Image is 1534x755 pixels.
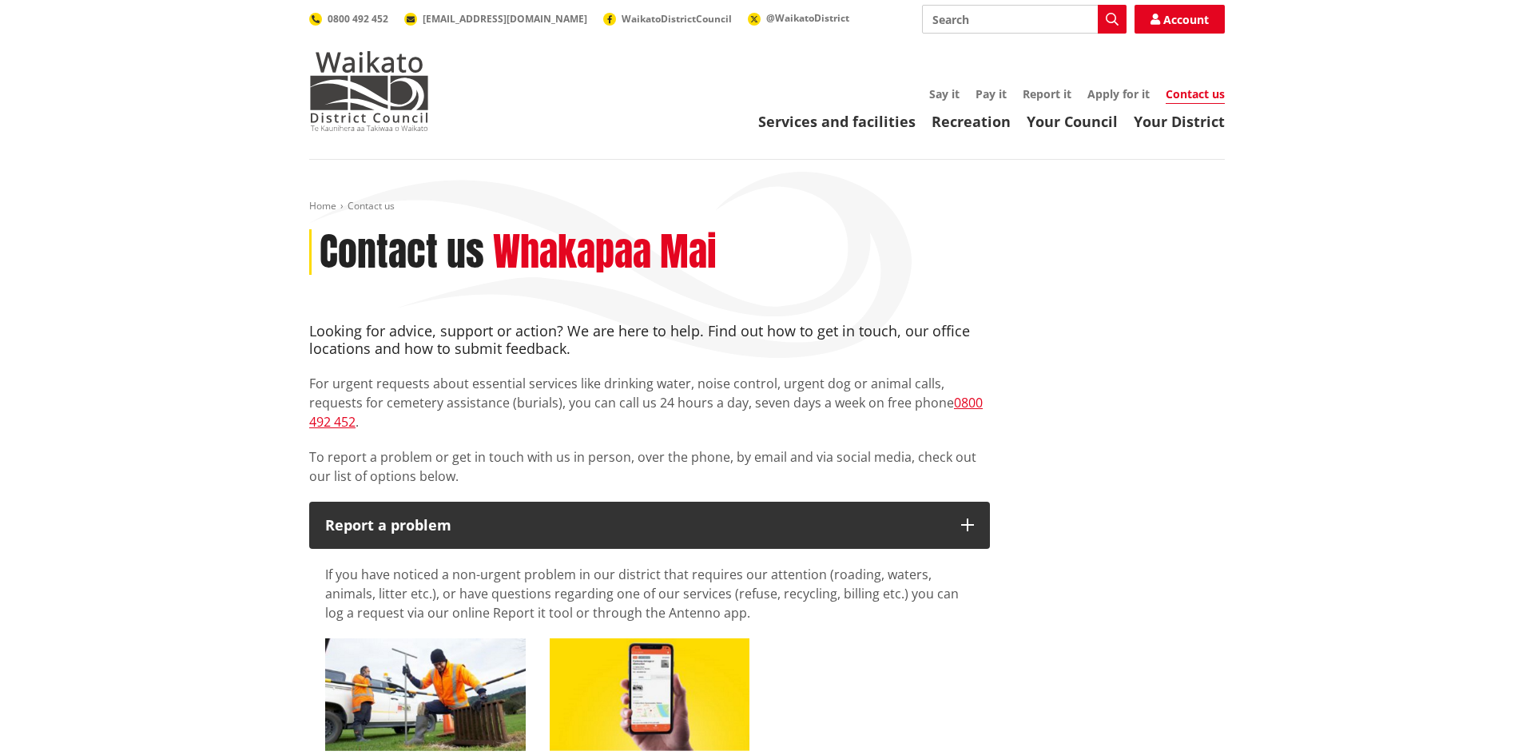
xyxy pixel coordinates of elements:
[622,12,732,26] span: WaikatoDistrictCouncil
[1135,5,1225,34] a: Account
[1027,112,1118,131] a: Your Council
[320,229,484,276] h1: Contact us
[309,502,990,550] button: Report a problem
[423,12,587,26] span: [EMAIL_ADDRESS][DOMAIN_NAME]
[1087,86,1150,101] a: Apply for it
[1023,86,1071,101] a: Report it
[309,394,983,431] a: 0800 492 452
[404,12,587,26] a: [EMAIL_ADDRESS][DOMAIN_NAME]
[325,638,526,751] img: Report it
[748,11,849,25] a: @WaikatoDistrict
[309,12,388,26] a: 0800 492 452
[493,229,717,276] h2: Whakapaa Mai
[550,638,750,751] img: Antenno
[325,518,945,534] p: Report a problem
[348,199,395,213] span: Contact us
[1134,112,1225,131] a: Your District
[309,199,336,213] a: Home
[309,447,990,486] p: To report a problem or get in touch with us in person, over the phone, by email and via social me...
[309,51,429,131] img: Waikato District Council - Te Kaunihera aa Takiwaa o Waikato
[328,12,388,26] span: 0800 492 452
[309,200,1225,213] nav: breadcrumb
[932,112,1011,131] a: Recreation
[922,5,1127,34] input: Search input
[766,11,849,25] span: @WaikatoDistrict
[603,12,732,26] a: WaikatoDistrictCouncil
[309,323,990,357] h4: Looking for advice, support or action? We are here to help. Find out how to get in touch, our off...
[929,86,960,101] a: Say it
[1166,86,1225,104] a: Contact us
[309,374,990,431] p: For urgent requests about essential services like drinking water, noise control, urgent dog or an...
[758,112,916,131] a: Services and facilities
[976,86,1007,101] a: Pay it
[325,566,959,622] span: If you have noticed a non-urgent problem in our district that requires our attention (roading, wa...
